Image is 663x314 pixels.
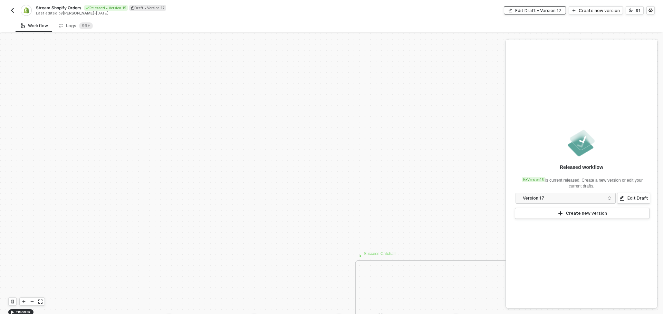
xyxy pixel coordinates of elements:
div: 91 [636,8,641,13]
span: icon-edit [131,6,134,10]
span: icon-edit [619,195,625,201]
span: icon-settings [648,8,653,12]
span: [PERSON_NAME] [63,11,94,16]
div: Released workflow [560,164,603,171]
div: Workflow [21,23,48,29]
div: Success Catchall [358,251,400,266]
button: Edit Draft [617,193,650,204]
img: released.png [566,128,597,158]
span: icon-minus [30,300,34,304]
span: icon-play [22,300,26,304]
img: back [10,8,15,13]
span: icon-play [572,8,576,12]
div: is current released. Create a new version or edit your current drafts. [514,173,649,189]
div: Logs [59,22,93,29]
span: icon-edit [508,8,512,12]
sup: 939 [79,22,93,29]
div: Last edited by - [DATE] [36,11,331,16]
div: Version 17 [523,194,604,202]
button: 91 [626,6,644,14]
div: Version 15 [522,177,545,182]
div: Edit Draft • Version 17 [515,8,561,13]
span: icon-versioning [523,178,527,182]
button: Edit Draft • Version 17 [504,6,566,14]
button: Create new version [515,208,650,219]
button: Create new version [569,6,623,14]
img: integration-icon [23,7,29,13]
div: Edit Draft [627,195,648,201]
span: · [358,244,362,266]
div: Create new version [579,8,620,13]
span: icon-expand [38,300,42,304]
span: icon-versioning [629,8,633,12]
div: Released • Version 15 [84,5,128,11]
button: back [8,6,17,14]
div: Create new version [566,211,607,216]
div: Draft • Version 17 [129,5,166,11]
span: Stream Shopify Orders [36,5,81,11]
span: icon-play [558,211,563,216]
